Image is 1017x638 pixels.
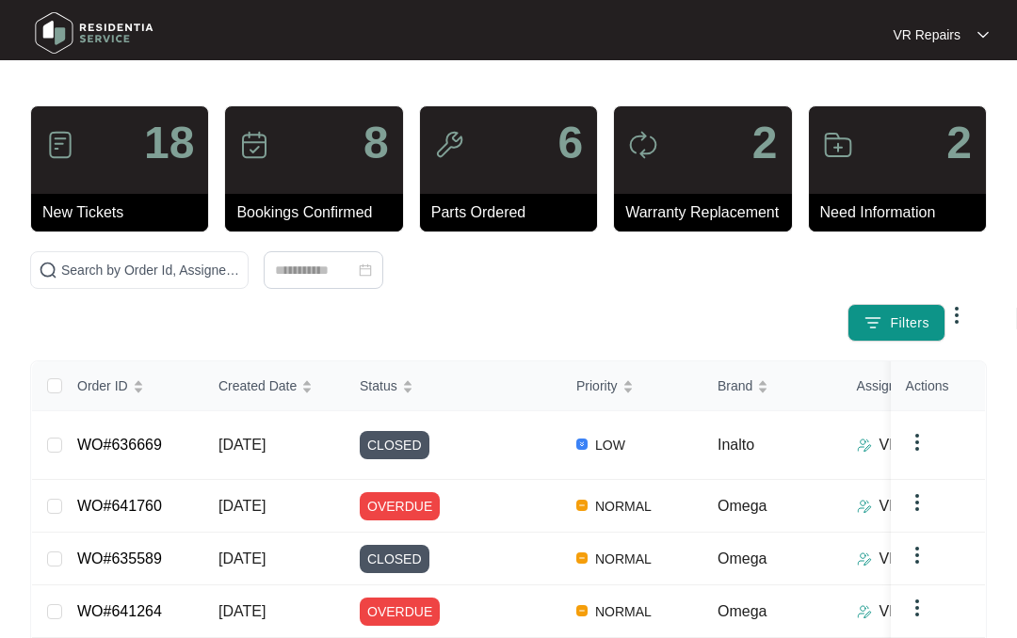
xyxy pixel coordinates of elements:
p: 18 [144,120,194,166]
img: icon [45,130,75,160]
th: Brand [702,361,842,411]
img: Assigner Icon [857,604,872,619]
th: Priority [561,361,702,411]
img: search-icon [39,261,57,279]
img: Vercel Logo [576,605,588,616]
span: Status [360,375,397,396]
span: [DATE] [218,437,266,453]
span: NORMAL [588,600,659,623]
img: icon [628,130,658,160]
span: Filters [890,313,929,333]
p: VR Repairs [880,434,957,456]
span: Created Date [218,375,297,396]
span: Omega [718,603,767,619]
img: Vercel Logo [576,500,588,511]
img: dropdown arrow [906,544,928,566]
p: VR Repairs [880,548,957,570]
img: dropdown arrow [906,431,928,454]
img: icon [823,130,853,160]
span: [DATE] [218,498,266,514]
img: icon [239,130,269,160]
p: VR Repairs [880,495,957,518]
img: residentia service logo [28,5,160,61]
th: Actions [891,361,985,411]
span: Brand [718,375,752,396]
span: [DATE] [218,603,266,619]
span: Inalto [718,437,754,453]
span: [DATE] [218,550,266,566]
span: Order ID [77,375,128,396]
a: WO#641760 [77,498,162,514]
img: dropdown arrow [906,491,928,514]
a: WO#641264 [77,603,162,619]
img: dropdown arrow [977,30,989,40]
img: Assigner Icon [857,499,872,514]
img: Assigner Icon [857,551,872,566]
th: Created Date [203,361,345,411]
p: 2 [752,120,778,166]
p: Warranty Replacement [625,201,791,224]
p: 8 [363,120,389,166]
img: Assigner Icon [857,438,872,453]
img: filter icon [864,313,882,332]
span: Assignee [857,375,912,396]
p: Bookings Confirmed [236,201,402,224]
span: Omega [718,498,767,514]
span: Omega [718,550,767,566]
span: OVERDUE [360,492,440,520]
span: LOW [588,434,633,456]
p: New Tickets [42,201,208,224]
input: Search by Order Id, Assignee Name, Customer Name, Brand and Model [61,260,240,280]
img: icon [434,130,464,160]
img: dropdown arrow [945,304,968,327]
p: Parts Ordered [431,201,597,224]
p: 2 [946,120,972,166]
span: Priority [576,375,618,396]
p: VR Repairs [880,600,957,623]
span: NORMAL [588,548,659,570]
span: CLOSED [360,545,429,573]
a: WO#636669 [77,437,162,453]
span: CLOSED [360,431,429,459]
img: Vercel Logo [576,439,588,450]
p: VR Repairs [893,25,960,44]
img: Vercel Logo [576,552,588,564]
button: filter iconFilters [847,304,945,342]
img: dropdown arrow [906,597,928,619]
span: OVERDUE [360,598,440,626]
th: Order ID [62,361,203,411]
p: Need Information [820,201,986,224]
span: NORMAL [588,495,659,518]
a: WO#635589 [77,550,162,566]
th: Status [345,361,561,411]
p: 6 [557,120,583,166]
